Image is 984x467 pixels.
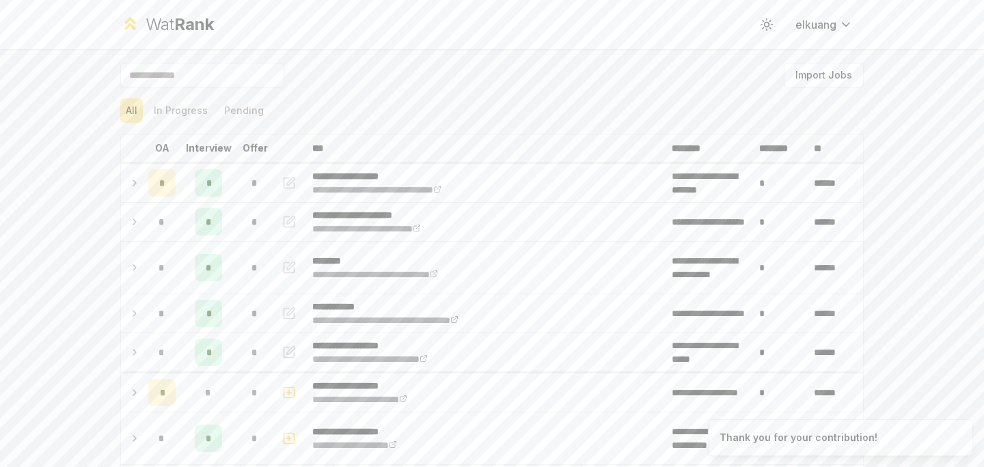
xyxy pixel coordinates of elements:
[146,14,214,36] div: Wat
[148,98,213,123] button: In Progress
[795,16,836,33] span: elkuang
[784,12,864,37] button: elkuang
[784,63,864,87] button: Import Jobs
[174,14,214,34] span: Rank
[120,98,143,123] button: All
[155,141,169,155] p: OA
[720,431,877,444] div: Thank you for your contribution!
[186,141,232,155] p: Interview
[219,98,269,123] button: Pending
[243,141,268,155] p: Offer
[120,14,214,36] a: WatRank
